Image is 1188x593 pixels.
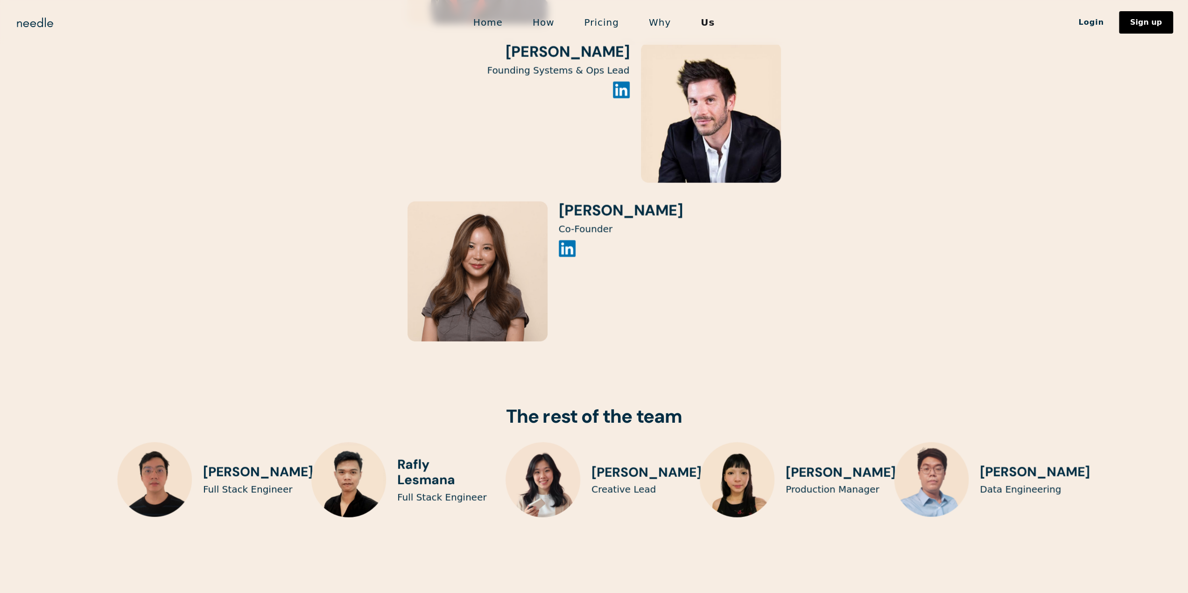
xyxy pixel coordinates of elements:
p: Full Stack Engineer [203,484,292,495]
a: Us [686,13,730,32]
p: Data Engineering [980,484,1061,495]
p: Creative Lead [591,484,656,495]
p: Co-Founder [559,223,683,235]
h3: [PERSON_NAME] [203,464,313,480]
a: How [518,13,569,32]
h3: [PERSON_NAME] [559,202,683,219]
a: Why [634,13,686,32]
h3: [PERSON_NAME] [980,464,1090,480]
h3: Rafly Lesmana [397,457,489,488]
a: Pricing [569,13,633,32]
a: Login [1063,14,1119,30]
p: Production Manager [786,484,879,495]
a: Sign up [1119,11,1173,34]
div: Sign up [1130,19,1162,26]
p: Full Stack Engineer [397,492,486,503]
h3: [PERSON_NAME] [591,465,702,481]
a: Home [458,13,518,32]
h3: [PERSON_NAME] [408,43,630,61]
p: Founding Systems & Ops Lead [408,65,630,76]
h3: [PERSON_NAME] [786,465,896,481]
